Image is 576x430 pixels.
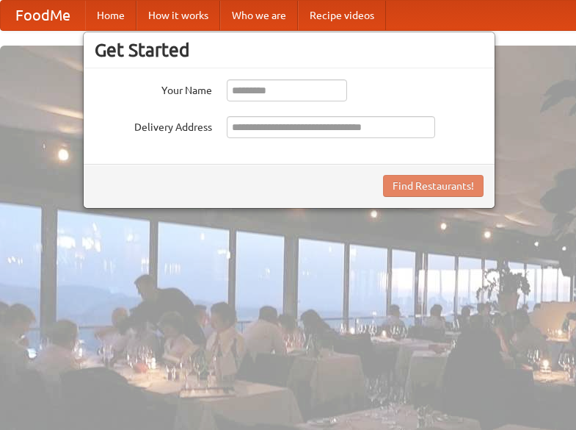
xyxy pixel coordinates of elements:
[95,39,484,61] h3: Get Started
[1,1,85,30] a: FoodMe
[298,1,386,30] a: Recipe videos
[95,79,212,98] label: Your Name
[85,1,136,30] a: Home
[220,1,298,30] a: Who we are
[136,1,220,30] a: How it works
[383,175,484,197] button: Find Restaurants!
[95,116,212,135] label: Delivery Address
